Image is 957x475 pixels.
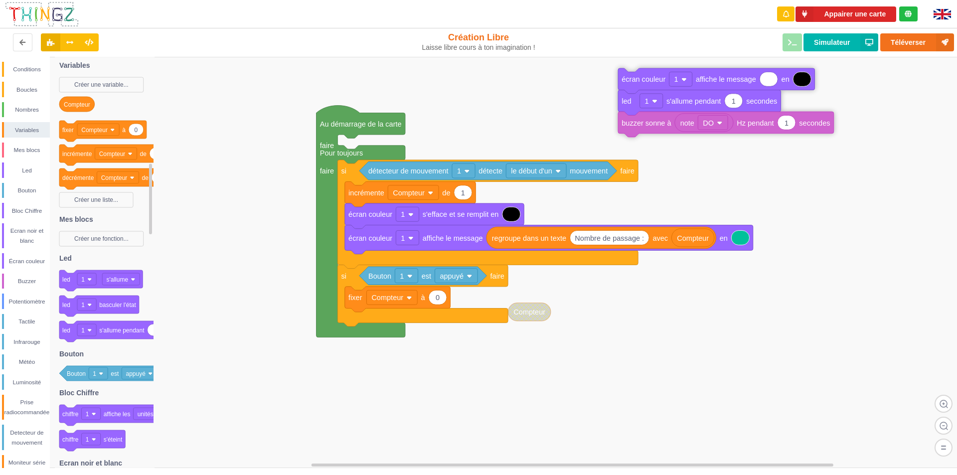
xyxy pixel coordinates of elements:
[645,97,649,105] text: 1
[4,105,50,115] div: Nombres
[62,151,92,158] text: incrémente
[4,85,50,95] div: Boucles
[622,119,671,127] text: buzzer sonne à
[135,127,138,134] text: 0
[81,327,85,334] text: 1
[101,174,128,181] text: Compteur
[341,167,346,175] text: si
[621,167,635,175] text: faire
[4,125,50,135] div: Variables
[934,9,951,19] img: gb.png
[64,101,90,108] text: Compteur
[59,215,93,223] text: Mes blocs
[478,167,502,175] text: détecte
[320,120,402,128] text: Au démarrage de la carte
[86,411,89,418] text: 1
[104,411,131,418] text: affiche les
[86,436,89,443] text: 1
[341,272,346,280] text: si
[803,33,878,51] button: Simulateur
[320,167,334,175] text: faire
[737,119,774,127] text: Hz pendant
[395,32,562,52] div: Création Libre
[4,337,50,347] div: Infrarouge
[62,276,70,283] text: led
[62,127,74,134] text: fixer
[62,436,79,443] text: chiffre
[62,174,94,181] text: décrémente
[421,294,426,302] text: à
[511,167,552,175] text: le début d'un
[674,75,678,83] text: 1
[677,234,709,242] text: Compteur
[142,174,149,181] text: de
[732,97,736,105] text: 1
[422,272,431,280] text: est
[666,97,721,105] text: s'allume pendant
[720,234,728,242] text: en
[680,119,694,127] text: note
[490,272,504,280] text: faire
[74,235,129,242] text: Créer une fonction...
[99,151,126,158] text: Compteur
[67,370,86,377] text: Bouton
[59,254,72,262] text: Led
[62,411,79,418] text: chiffre
[368,167,449,175] text: détecteur de mouvement
[371,294,403,302] text: Compteur
[423,210,499,218] text: s'efface et se remplit en
[348,294,362,302] text: fixer
[880,33,954,51] button: Téléverser
[799,119,830,127] text: secondes
[4,377,50,387] div: Luminosité
[4,226,50,246] div: Ecran noir et blanc
[104,436,123,443] text: s'éteint
[796,6,896,22] button: Appairer une carte
[81,302,85,309] text: 1
[395,43,562,52] div: Laisse libre cours à ton imagination !
[492,234,566,242] text: regroupe dans un texte
[4,165,50,175] div: Led
[59,459,122,467] text: Ecran noir et blanc
[746,97,777,105] text: secondes
[423,234,483,242] text: affiche le message
[138,411,154,418] text: unités
[74,81,129,88] text: Créer une variable...
[4,64,50,74] div: Conditions
[785,119,789,127] text: 1
[4,276,50,286] div: Buzzer
[4,428,50,448] div: Detecteur de mouvement
[348,210,392,218] text: écran couleur
[4,317,50,326] div: Tactile
[106,276,128,283] text: s'allume
[457,167,461,175] text: 1
[348,234,392,242] text: écran couleur
[320,149,363,157] text: Pour toujours
[81,276,85,283] text: 1
[81,127,108,134] text: Compteur
[62,302,70,309] text: led
[99,327,145,334] text: s'allume pendant
[401,234,405,242] text: 1
[4,297,50,307] div: Potentiomètre
[122,127,126,134] text: à
[93,370,96,377] text: 1
[99,302,136,309] text: basculer l'état
[436,294,440,302] text: 0
[570,167,608,175] text: mouvement
[461,189,465,197] text: 1
[368,272,391,280] text: Bouton
[440,272,464,280] text: appuyé
[899,6,918,21] div: Tu es connecté au serveur de création de Thingz
[320,142,334,150] text: faire
[4,458,50,468] div: Moniteur série
[4,256,50,266] div: Écran couleur
[4,185,50,195] div: Bouton
[513,308,545,316] text: Compteur
[703,119,714,127] text: DO
[74,196,118,203] text: Créer une liste...
[59,61,90,69] text: Variables
[4,145,50,155] div: Mes blocs
[348,189,384,197] text: incrémente
[59,350,84,358] text: Bouton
